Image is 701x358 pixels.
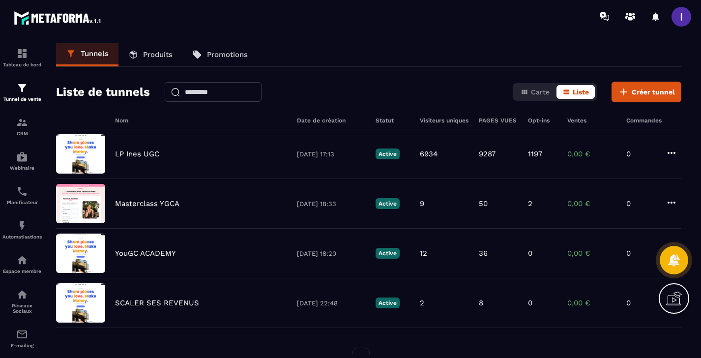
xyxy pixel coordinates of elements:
p: 0,00 € [567,149,616,158]
p: Automatisations [2,234,42,239]
img: scheduler [16,185,28,197]
a: social-networksocial-networkRéseaux Sociaux [2,281,42,321]
p: 2 [420,298,424,307]
h6: PAGES VUES [479,117,518,124]
p: 0,00 € [567,199,616,208]
p: 8 [479,298,483,307]
span: Carte [531,88,550,96]
p: Active [376,248,400,259]
p: Tunnel de vente [2,96,42,102]
p: 9 [420,199,424,208]
p: 0,00 € [567,249,616,258]
p: 0 [626,199,656,208]
p: Planificateur [2,200,42,205]
p: 2 [528,199,532,208]
img: image [56,134,105,174]
p: Webinaire [2,165,42,171]
p: 0 [626,249,656,258]
button: Carte [515,85,555,99]
p: Tableau de bord [2,62,42,67]
p: Active [376,298,400,308]
img: social-network [16,289,28,300]
h6: Statut [376,117,410,124]
p: 9287 [479,149,496,158]
p: 0,00 € [567,298,616,307]
a: automationsautomationsWebinaire [2,144,42,178]
p: Espace membre [2,268,42,274]
p: Active [376,198,400,209]
h6: Commandes [626,117,662,124]
button: Créer tunnel [612,82,681,102]
a: Tunnels [56,43,118,66]
span: Créer tunnel [632,87,675,97]
p: [DATE] 18:33 [297,200,366,208]
p: Masterclass YGCA [115,199,179,208]
h6: Ventes [567,117,616,124]
p: E-mailing [2,343,42,348]
h6: Opt-ins [528,117,557,124]
p: 1197 [528,149,542,158]
a: Produits [118,43,182,66]
p: 36 [479,249,488,258]
p: 6934 [420,149,438,158]
p: 0 [528,249,532,258]
p: [DATE] 17:13 [297,150,366,158]
h6: Nom [115,117,287,124]
a: automationsautomationsEspace membre [2,247,42,281]
img: automations [16,254,28,266]
img: image [56,184,105,223]
p: CRM [2,131,42,136]
p: 0 [528,298,532,307]
a: automationsautomationsAutomatisations [2,212,42,247]
p: 50 [479,199,488,208]
p: Active [376,149,400,159]
a: emailemailE-mailing [2,321,42,356]
h6: Visiteurs uniques [420,117,469,124]
h2: Liste de tunnels [56,82,150,102]
p: [DATE] 22:48 [297,299,366,307]
a: formationformationTableau de bord [2,40,42,75]
p: [DATE] 18:20 [297,250,366,257]
img: logo [14,9,102,27]
img: email [16,328,28,340]
img: formation [16,117,28,128]
p: Produits [143,50,173,59]
img: formation [16,82,28,94]
p: SCALER SES REVENUS [115,298,199,307]
p: LP Ines UGC [115,149,159,158]
img: image [56,234,105,273]
img: automations [16,220,28,232]
img: image [56,283,105,323]
p: YouGC ACADEMY [115,249,176,258]
p: 12 [420,249,427,258]
p: Tunnels [81,49,109,58]
h6: Date de création [297,117,366,124]
a: formationformationCRM [2,109,42,144]
p: Promotions [207,50,248,59]
p: Réseaux Sociaux [2,303,42,314]
span: Liste [573,88,589,96]
p: 0 [626,298,656,307]
img: formation [16,48,28,60]
p: 0 [626,149,656,158]
img: automations [16,151,28,163]
button: Liste [556,85,595,99]
a: Promotions [182,43,258,66]
a: schedulerschedulerPlanificateur [2,178,42,212]
a: formationformationTunnel de vente [2,75,42,109]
